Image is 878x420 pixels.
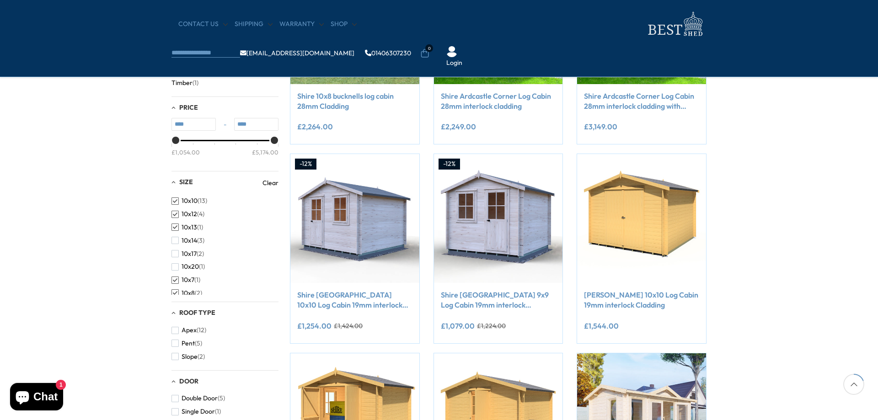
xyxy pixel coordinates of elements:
a: [EMAIL_ADDRESS][DOMAIN_NAME] [240,50,354,56]
span: 10x10 [182,197,198,205]
span: 10x12 [182,210,197,218]
span: Timber [171,79,193,87]
span: 10x20 [182,263,199,271]
button: Pent [171,337,202,350]
ins: £2,264.00 [297,123,333,130]
del: £1,224.00 [477,323,506,329]
a: [PERSON_NAME] 10x10 Log Cabin 19mm interlock Cladding [584,290,699,310]
button: 10x8 [171,287,202,300]
a: Shire [GEOGRAPHIC_DATA] 9x9 Log Cabin 19mm interlock Cladding [441,290,556,310]
button: 10x12 [171,207,204,221]
span: 0 [425,44,433,52]
a: Shire Ardcastle Corner Log Cabin 28mm interlock cladding with assembly included [584,91,699,112]
span: 10x7 [182,276,194,284]
span: (3) [197,237,204,245]
button: Apex [171,324,206,337]
span: Price [179,103,198,112]
div: £1,054.00 [171,148,200,156]
a: Warranty [279,20,324,29]
span: (2) [195,289,202,297]
span: (1) [194,276,200,284]
span: (1) [193,79,198,87]
span: (2) [197,250,204,258]
span: (1) [215,408,221,415]
span: Pent [182,340,195,347]
span: (2) [198,353,205,361]
div: Price [171,140,278,164]
div: -12% [439,159,460,170]
a: CONTACT US [178,20,228,29]
span: 10x17 [182,250,197,258]
ins: £1,544.00 [584,322,619,330]
button: 10x13 [171,221,203,234]
button: Timber (1) [171,76,198,90]
ins: £1,079.00 [441,322,475,330]
a: Shipping [235,20,273,29]
span: Apex [182,326,197,334]
button: 10x14 [171,234,204,247]
img: Shire Bradley 10x10 Log Cabin 19mm interlock Cladding - Best Shed [577,154,706,283]
span: Roof Type [179,308,215,317]
button: 10x10 [171,194,207,207]
a: Shop [331,20,357,29]
span: Door [179,377,198,385]
inbox-online-store-chat: Shopify online store chat [7,383,66,413]
span: Size [179,178,193,186]
button: Single Door [171,405,221,418]
a: Clear [262,178,278,187]
div: -12% [295,159,316,170]
div: £5,174.00 [252,148,278,156]
ins: £2,249.00 [441,123,476,130]
ins: £3,149.00 [584,123,617,130]
input: Min value [171,118,216,131]
span: (1) [197,223,203,231]
span: - [216,120,234,129]
button: 10x7 [171,273,200,287]
a: Shire Ardcastle Corner Log Cabin 28mm interlock cladding [441,91,556,112]
span: Single Door [182,408,215,415]
button: 10x17 [171,247,204,261]
button: 10x20 [171,260,205,273]
span: (12) [197,326,206,334]
span: Slope [182,353,198,361]
span: (1) [199,263,205,271]
span: Double Door [182,394,218,402]
button: Slope [171,350,205,363]
span: (5) [218,394,225,402]
a: Login [446,58,462,68]
a: Shire [GEOGRAPHIC_DATA] 10x10 Log Cabin 19mm interlock Cladding [297,290,412,310]
span: (5) [195,340,202,347]
img: logo [642,9,707,39]
del: £1,424.00 [334,323,363,329]
input: Max value [234,118,278,131]
span: 10x13 [182,223,197,231]
span: (4) [197,210,204,218]
a: Shire 10x8 bucknells log cabin 28mm Cladding [297,91,412,112]
span: 10x8 [182,289,195,297]
img: Shire Avesbury 9x9 Log Cabin 19mm interlock Cladding - Best Shed [434,154,563,283]
span: 10x14 [182,237,197,245]
a: 0 [420,49,429,58]
a: 01406307230 [365,50,411,56]
button: Double Door [171,392,225,405]
img: User Icon [446,46,457,57]
span: (13) [198,197,207,205]
img: Shire Avesbury 10x10 Log Cabin 19mm interlock Cladding - Best Shed [290,154,419,283]
ins: £1,254.00 [297,322,332,330]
